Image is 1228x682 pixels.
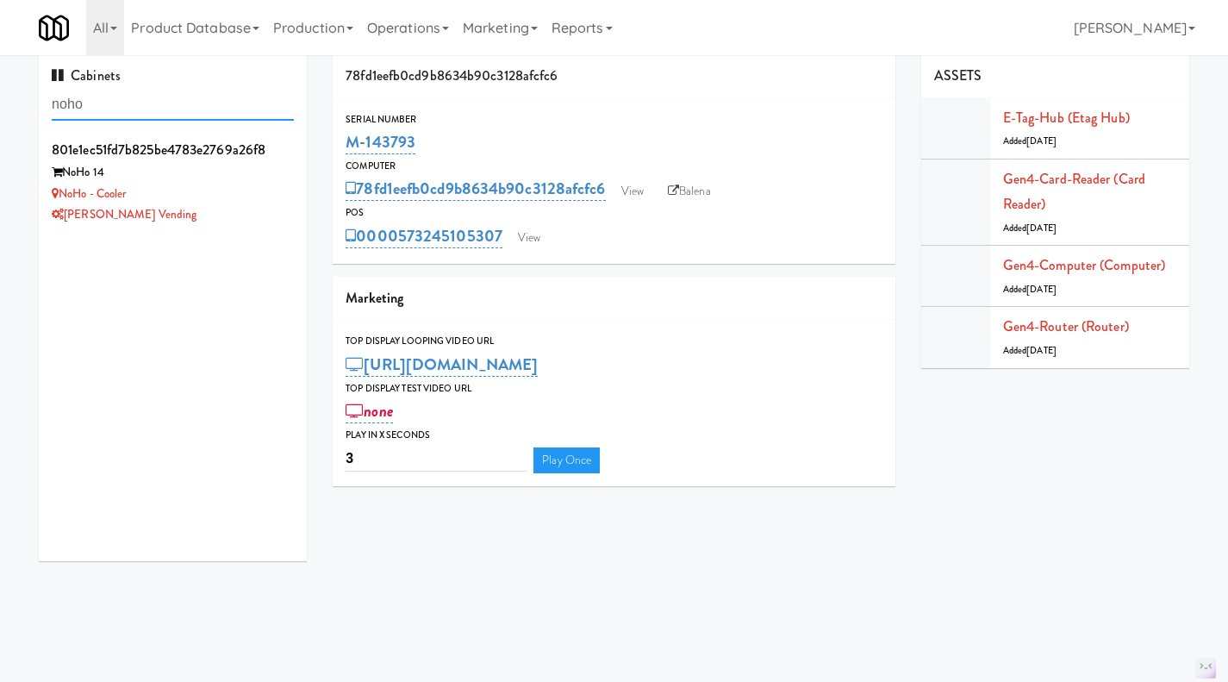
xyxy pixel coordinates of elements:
div: 801e1ec51fd7b825be4783e2769a26f8 [52,137,294,163]
a: Play Once [533,447,600,473]
span: Cabinets [52,66,121,85]
div: Top Display Looping Video Url [346,333,882,350]
img: Micromart [39,13,69,43]
a: [PERSON_NAME] Vending [52,206,196,222]
a: [URL][DOMAIN_NAME] [346,353,538,377]
div: Top Display Test Video Url [346,380,882,397]
a: View [613,178,652,204]
div: 78fd1eefb0cd9b8634b90c3128afcfc6 [333,54,895,98]
span: [DATE] [1026,344,1057,357]
div: POS [346,204,882,222]
span: Added [1003,135,1057,147]
a: Balena [659,178,720,204]
a: none [346,399,393,423]
li: 801e1ec51fd7b825be4783e2769a26f8NoHo 14 NoHo - Cooler[PERSON_NAME] Vending [39,130,307,233]
span: Added [1003,222,1057,235]
span: [DATE] [1026,222,1057,235]
a: 78fd1eefb0cd9b8634b90c3128afcfc6 [346,177,605,201]
span: Marketing [346,288,403,308]
a: 0000573245105307 [346,224,502,248]
div: Play in X seconds [346,427,882,444]
a: E-tag-hub (Etag Hub) [1003,108,1130,128]
a: NoHo - Cooler [52,185,126,202]
span: [DATE] [1026,135,1057,147]
div: NoHo 14 [52,162,294,184]
a: View [509,225,549,251]
div: Computer [346,158,882,175]
div: Serial Number [346,111,882,128]
span: ASSETS [934,66,982,85]
a: Gen4-card-reader (Card Reader) [1003,169,1145,215]
span: Added [1003,344,1057,357]
input: Search cabinets [52,89,294,121]
span: Added [1003,283,1057,296]
a: M-143793 [346,130,415,154]
a: Gen4-computer (Computer) [1003,255,1165,275]
a: Gen4-router (Router) [1003,316,1129,336]
span: [DATE] [1026,283,1057,296]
